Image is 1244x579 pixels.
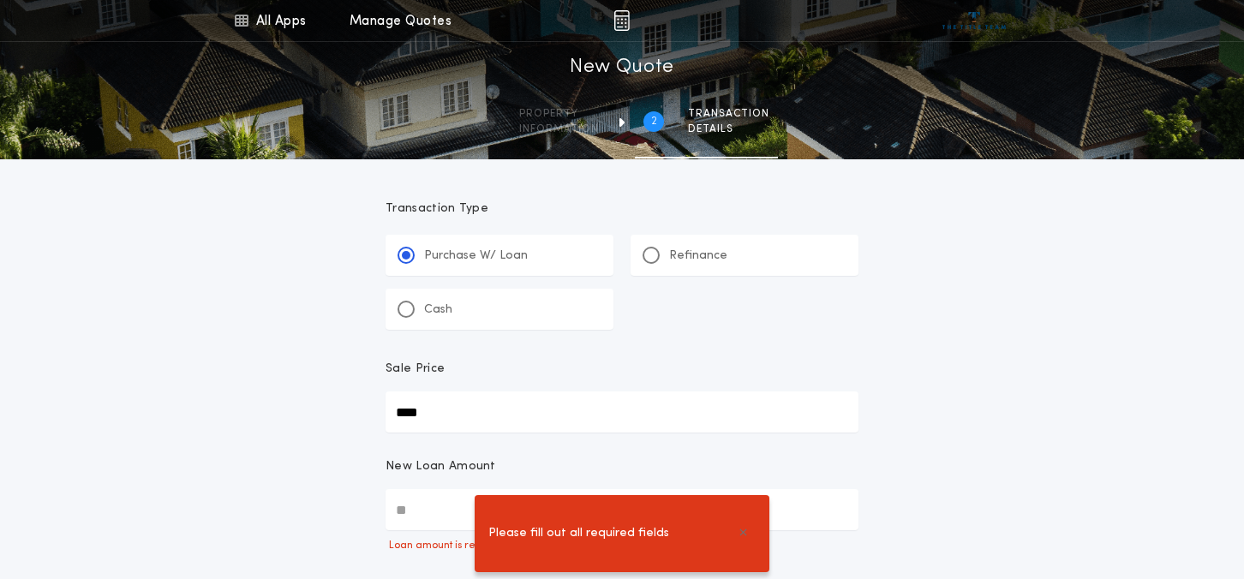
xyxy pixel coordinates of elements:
[424,301,452,319] p: Cash
[942,12,1007,29] img: vs-icon
[651,115,657,128] h2: 2
[488,524,669,543] span: Please fill out all required fields
[570,54,674,81] h1: New Quote
[424,248,528,265] p: Purchase W/ Loan
[386,391,858,433] input: Sale Price
[669,248,727,265] p: Refinance
[386,458,496,475] p: New Loan Amount
[386,361,445,378] p: Sale Price
[519,107,599,121] span: Property
[519,122,599,136] span: information
[688,107,769,121] span: Transaction
[688,122,769,136] span: details
[613,10,630,31] img: img
[386,200,858,218] p: Transaction Type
